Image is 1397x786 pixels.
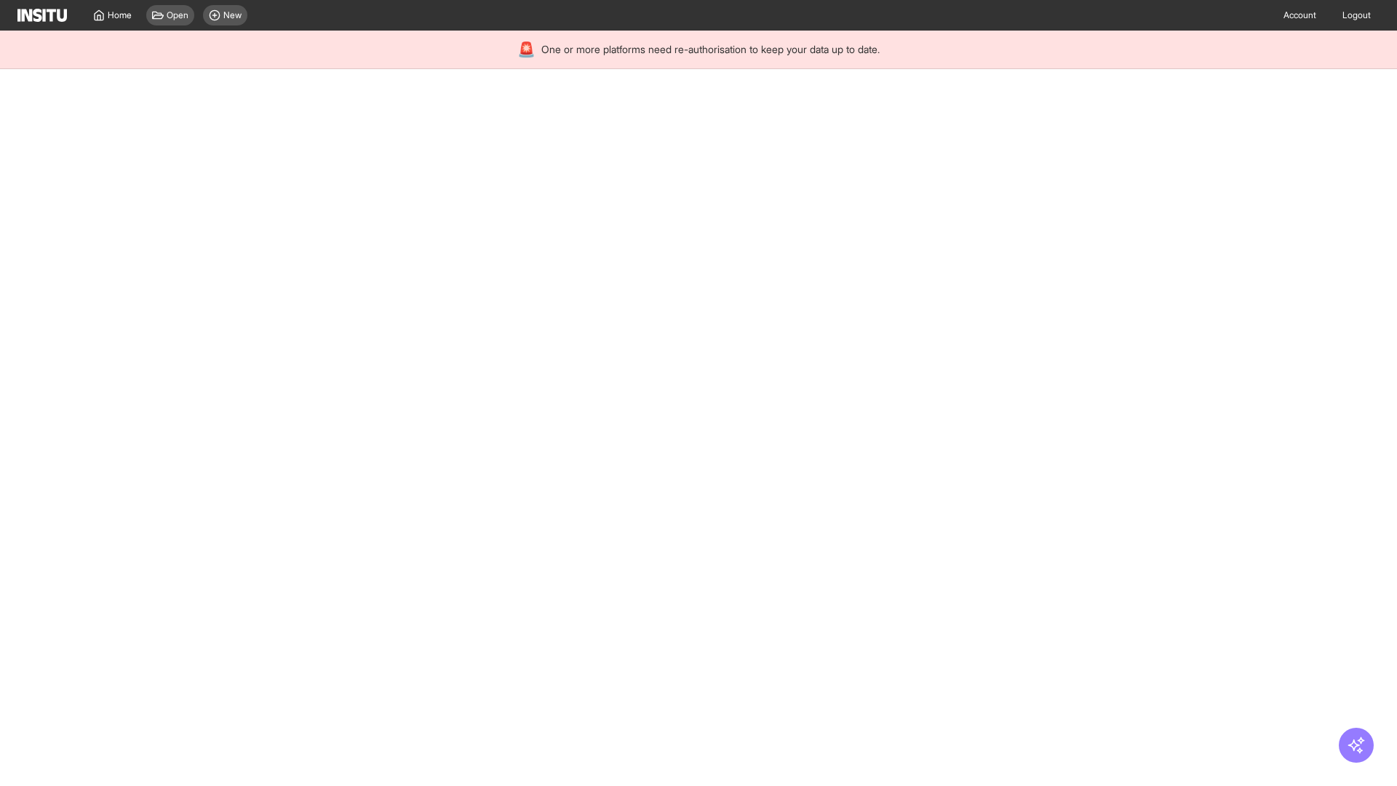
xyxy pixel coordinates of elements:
[167,9,188,21] span: Open
[17,9,67,22] img: Logo
[108,9,132,21] span: Home
[223,9,242,21] span: New
[517,39,536,60] div: 🚨
[541,42,880,57] span: One or more platforms need re-authorisation to keep your data up to date.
